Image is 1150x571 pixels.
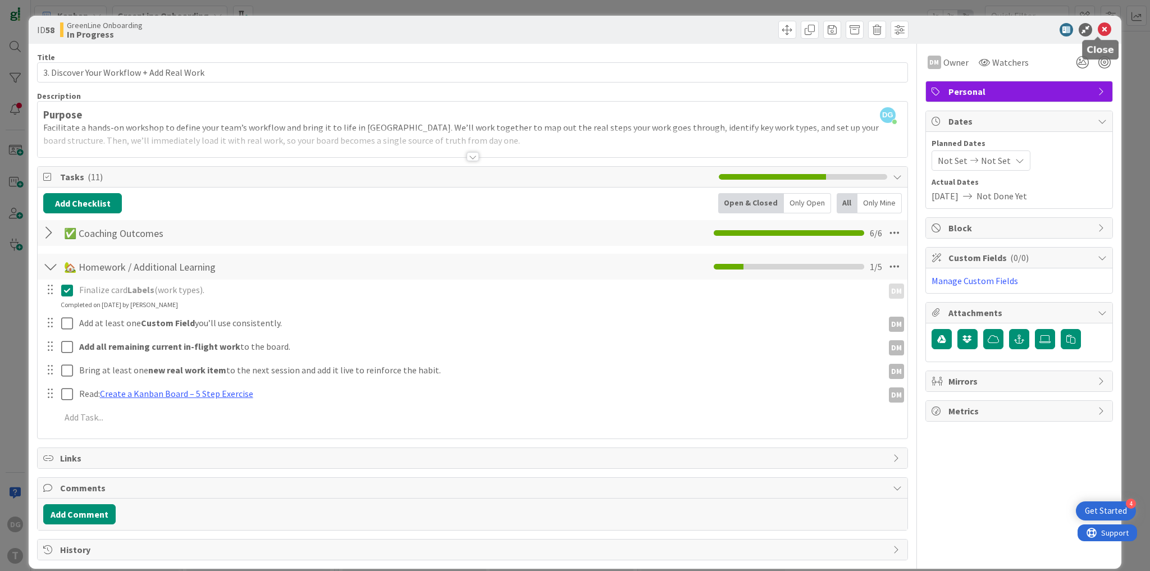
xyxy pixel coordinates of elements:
[938,154,968,167] span: Not Set
[1087,44,1114,55] h5: Close
[880,107,896,123] span: DG
[79,340,879,353] p: to the board.
[43,193,122,213] button: Add Checklist
[88,171,103,182] span: ( 11 )
[60,170,713,184] span: Tasks
[43,121,902,147] p: Facilitate a hands-on workshop to define your team’s workflow and bring it to life in [GEOGRAPHIC...
[60,451,887,465] span: Links
[79,341,240,352] strong: Add all remaining current in-flight work
[60,543,887,556] span: History
[889,387,904,403] div: DM
[943,56,969,69] span: Owner
[37,91,81,101] span: Description
[948,85,1092,98] span: Personal
[67,21,143,30] span: GreenLine Onboarding
[100,388,253,399] a: Create a Kanban Board – 5 Step Exercise
[1076,501,1136,520] div: Open Get Started checklist, remaining modules: 4
[976,189,1027,203] span: Not Done Yet
[67,30,143,39] b: In Progress
[932,189,959,203] span: [DATE]
[837,193,857,213] div: All
[60,257,313,277] input: Add Checklist...
[784,193,831,213] div: Only Open
[948,374,1092,388] span: Mirrors
[37,52,55,62] label: Title
[43,504,116,524] button: Add Comment
[889,284,904,299] div: DM
[948,251,1092,264] span: Custom Fields
[718,193,784,213] div: Open & Closed
[127,284,154,295] strong: Labels
[889,340,904,355] div: DM
[60,223,313,243] input: Add Checklist...
[148,364,226,376] strong: new real work item
[889,364,904,379] div: DM
[981,154,1011,167] span: Not Set
[24,2,51,15] span: Support
[45,24,54,35] b: 58
[928,56,941,69] div: DM
[1010,252,1029,263] span: ( 0/0 )
[948,404,1092,418] span: Metrics
[932,176,1107,188] span: Actual Dates
[932,138,1107,149] span: Planned Dates
[1126,499,1136,509] div: 4
[948,115,1092,128] span: Dates
[61,300,178,310] div: Completed on [DATE] by [PERSON_NAME]
[889,317,904,332] div: DM
[870,260,882,273] span: 1 / 5
[932,275,1018,286] a: Manage Custom Fields
[79,284,879,296] p: Finalize card (work types).
[37,23,54,36] span: ID
[141,317,195,328] strong: Custom Field
[79,387,879,400] p: Read:
[870,226,882,240] span: 6 / 6
[79,364,879,377] p: Bring at least one to the next session and add it live to reinforce the habit.
[60,481,887,495] span: Comments
[37,62,908,83] input: type card name here...
[43,108,83,121] strong: Purpose
[1085,505,1127,517] div: Get Started
[79,317,879,330] p: Add at least one you’ll use consistently.
[992,56,1029,69] span: Watchers
[948,221,1092,235] span: Block
[948,306,1092,319] span: Attachments
[857,193,902,213] div: Only Mine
